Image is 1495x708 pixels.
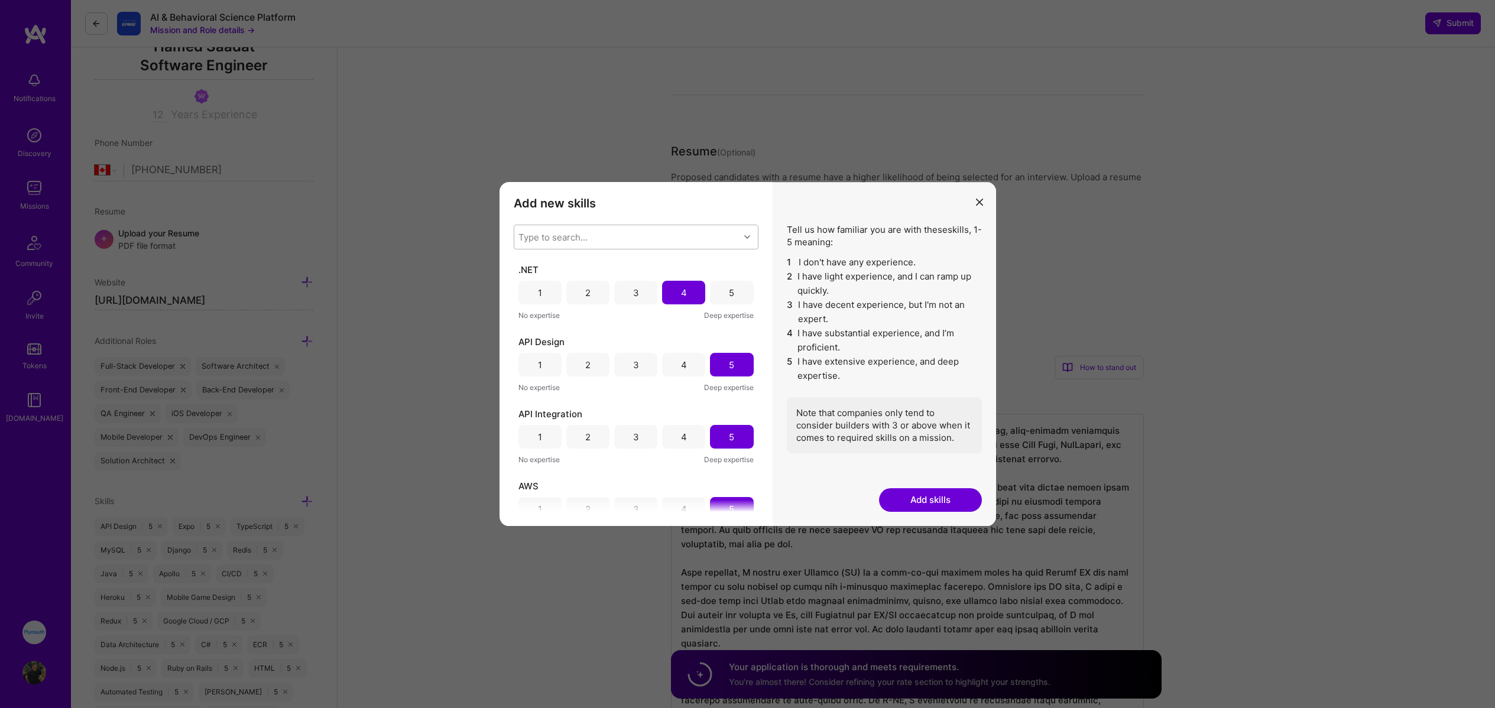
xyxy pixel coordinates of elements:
[787,269,982,298] li: I have light experience, and I can ramp up quickly.
[729,431,734,443] div: 5
[787,269,793,298] span: 2
[633,359,639,371] div: 3
[744,234,750,240] i: icon Chevron
[729,503,734,515] div: 5
[500,182,996,526] div: modal
[681,431,687,443] div: 4
[787,255,794,269] span: 1
[518,231,588,243] div: Type to search...
[787,326,793,355] span: 4
[704,309,754,321] span: Deep expertise
[518,309,560,321] span: No expertise
[633,431,639,443] div: 3
[787,298,793,326] span: 3
[787,355,793,383] span: 5
[704,381,754,394] span: Deep expertise
[518,264,539,276] span: .NET
[787,255,982,269] li: I don't have any experience.
[538,503,542,515] div: 1
[538,359,542,371] div: 1
[514,196,758,210] h3: Add new skills
[633,503,639,515] div: 3
[704,453,754,466] span: Deep expertise
[585,287,591,299] div: 2
[976,199,983,206] i: icon Close
[518,453,560,466] span: No expertise
[538,431,542,443] div: 1
[538,287,542,299] div: 1
[518,408,582,420] span: API Integration
[518,480,539,492] span: AWS
[787,223,982,453] div: Tell us how familiar you are with these skills , 1-5 meaning:
[585,359,591,371] div: 2
[879,488,982,512] button: Add skills
[681,359,687,371] div: 4
[787,355,982,383] li: I have extensive experience, and deep expertise.
[681,287,687,299] div: 4
[729,359,734,371] div: 5
[633,287,639,299] div: 3
[518,336,565,348] span: API Design
[729,287,734,299] div: 5
[518,381,560,394] span: No expertise
[787,397,982,453] div: Note that companies only tend to consider builders with 3 or above when it comes to required skil...
[681,503,687,515] div: 4
[585,503,591,515] div: 2
[787,326,982,355] li: I have substantial experience, and I’m proficient.
[585,431,591,443] div: 2
[787,298,982,326] li: I have decent experience, but I'm not an expert.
